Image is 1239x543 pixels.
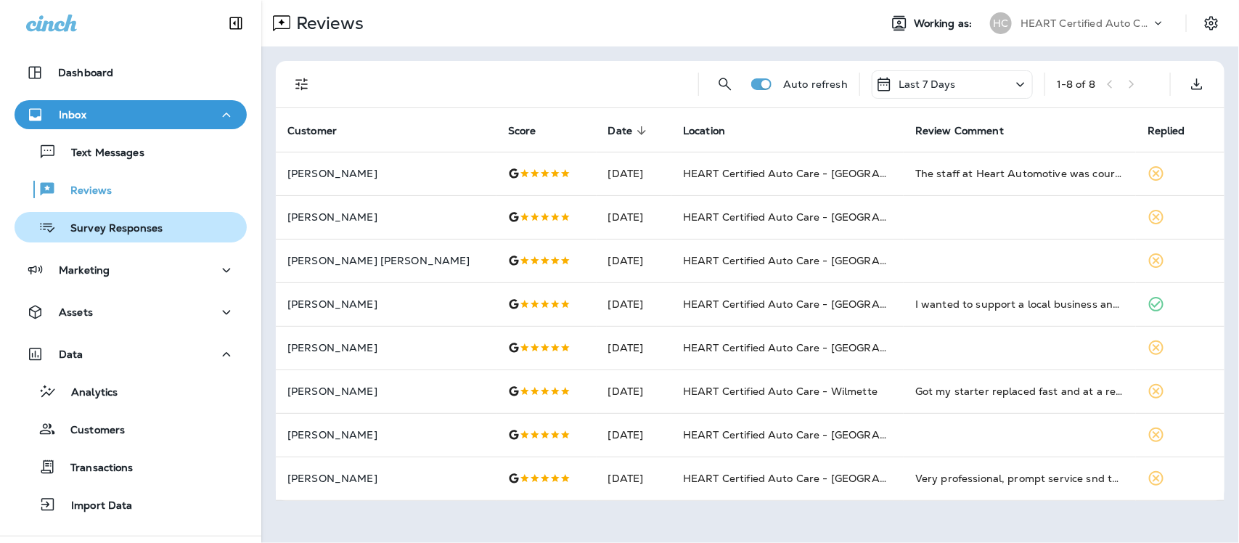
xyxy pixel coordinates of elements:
[508,125,536,137] span: Score
[56,462,134,475] p: Transactions
[597,195,672,239] td: [DATE]
[59,306,93,318] p: Assets
[57,499,133,513] p: Import Data
[57,386,118,400] p: Analytics
[1021,17,1151,29] p: HEART Certified Auto Care
[683,254,944,267] span: HEART Certified Auto Care - [GEOGRAPHIC_DATA]
[287,211,485,223] p: [PERSON_NAME]
[683,428,944,441] span: HEART Certified Auto Care - [GEOGRAPHIC_DATA]
[58,67,113,78] p: Dashboard
[15,136,247,167] button: Text Messages
[1057,78,1095,90] div: 1 - 8 of 8
[15,58,247,87] button: Dashboard
[15,256,247,285] button: Marketing
[290,12,364,34] p: Reviews
[683,341,944,354] span: HEART Certified Auto Care - [GEOGRAPHIC_DATA]
[287,70,316,99] button: Filters
[287,473,485,484] p: [PERSON_NAME]
[915,297,1124,311] div: I wanted to support a local business and Heart Certified Auto Care in Evanston came highly recomm...
[15,414,247,444] button: Customers
[287,124,356,137] span: Customer
[15,100,247,129] button: Inbox
[915,166,1124,181] div: The staff at Heart Automotive was courteous and handled my blown tire like the professionals they...
[57,147,144,160] p: Text Messages
[683,167,944,180] span: HEART Certified Auto Care - [GEOGRAPHIC_DATA]
[683,124,744,137] span: Location
[1182,70,1211,99] button: Export as CSV
[914,17,976,30] span: Working as:
[683,211,944,224] span: HEART Certified Auto Care - [GEOGRAPHIC_DATA]
[597,413,672,457] td: [DATE]
[597,152,672,195] td: [DATE]
[915,125,1004,137] span: Review Comment
[597,326,672,370] td: [DATE]
[15,298,247,327] button: Assets
[597,370,672,413] td: [DATE]
[608,124,652,137] span: Date
[56,222,163,236] p: Survey Responses
[597,457,672,500] td: [DATE]
[990,12,1012,34] div: HC
[683,125,725,137] span: Location
[59,348,83,360] p: Data
[15,174,247,205] button: Reviews
[783,78,848,90] p: Auto refresh
[287,342,485,354] p: [PERSON_NAME]
[287,168,485,179] p: [PERSON_NAME]
[1198,10,1224,36] button: Settings
[15,452,247,482] button: Transactions
[508,124,555,137] span: Score
[915,124,1023,137] span: Review Comment
[287,125,337,137] span: Customer
[287,429,485,441] p: [PERSON_NAME]
[56,424,125,438] p: Customers
[287,298,485,310] p: [PERSON_NAME]
[915,384,1124,399] div: Got my starter replaced fast and at a reasonable price, car is driving great now! Staff was frien...
[287,385,485,397] p: [PERSON_NAME]
[15,489,247,520] button: Import Data
[915,471,1124,486] div: Very professional, prompt service snd thorough. So happy I found them!
[608,125,633,137] span: Date
[683,385,878,398] span: HEART Certified Auto Care - Wilmette
[287,255,485,266] p: [PERSON_NAME] [PERSON_NAME]
[597,282,672,326] td: [DATE]
[597,239,672,282] td: [DATE]
[1148,124,1204,137] span: Replied
[216,9,256,38] button: Collapse Sidebar
[15,376,247,407] button: Analytics
[56,184,112,198] p: Reviews
[683,472,944,485] span: HEART Certified Auto Care - [GEOGRAPHIC_DATA]
[711,70,740,99] button: Search Reviews
[15,212,247,242] button: Survey Responses
[899,78,956,90] p: Last 7 Days
[59,109,86,121] p: Inbox
[15,340,247,369] button: Data
[59,264,110,276] p: Marketing
[1148,125,1185,137] span: Replied
[683,298,944,311] span: HEART Certified Auto Care - [GEOGRAPHIC_DATA]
